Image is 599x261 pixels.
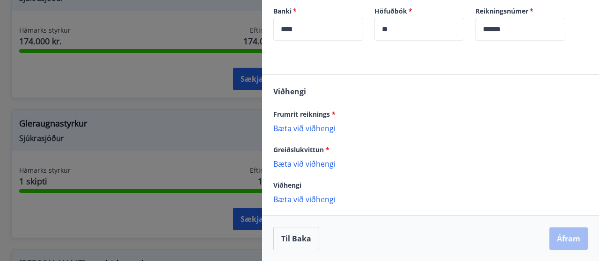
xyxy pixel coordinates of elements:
span: Frumrit reiknings [273,110,336,119]
span: Viðhengi [273,181,301,190]
label: Höfuðbók [374,7,464,16]
span: Viðhengi [273,86,306,97]
p: Bæta við viðhengi [273,159,588,168]
p: Bæta við viðhengi [273,123,588,133]
label: Banki [273,7,363,16]
p: Bæta við viðhengi [273,194,588,204]
button: Til baka [273,227,319,250]
label: Reikningsnúmer [475,7,565,16]
span: Greiðslukvittun [273,145,329,154]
